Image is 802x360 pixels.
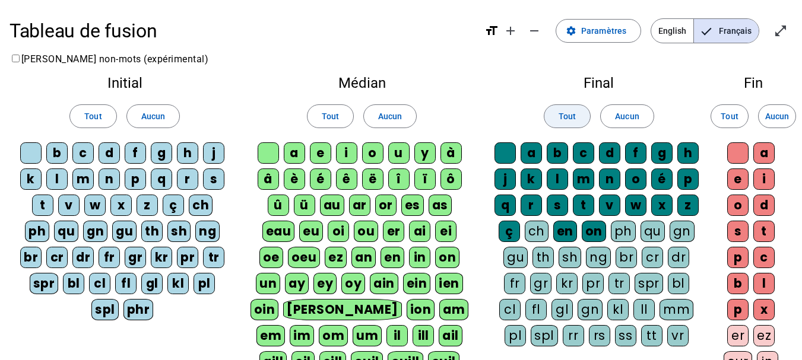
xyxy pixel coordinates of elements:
[615,109,639,123] span: Aucun
[439,325,462,346] div: ail
[99,168,120,190] div: n
[328,221,349,242] div: oi
[553,221,577,242] div: en
[177,142,198,164] div: h
[299,221,323,242] div: eu
[322,109,339,123] span: Tout
[9,53,208,65] label: [PERSON_NAME] non-mots (expérimental)
[58,195,80,216] div: v
[522,19,546,43] button: Diminuer la taille de la police
[439,299,468,320] div: am
[615,325,636,346] div: ss
[435,221,457,242] div: ei
[566,26,576,36] mat-icon: settings
[177,247,198,268] div: pr
[177,168,198,190] div: r
[599,168,620,190] div: n
[195,221,220,242] div: ng
[386,325,408,346] div: il
[310,168,331,190] div: é
[556,273,578,294] div: kr
[660,299,693,320] div: mm
[112,221,137,242] div: gu
[721,109,738,123] span: Tout
[525,221,549,242] div: ch
[141,109,165,123] span: Aucun
[115,273,137,294] div: fl
[83,221,107,242] div: gn
[727,325,749,346] div: er
[259,247,283,268] div: oe
[641,221,665,242] div: qu
[651,168,673,190] div: é
[586,247,611,268] div: ng
[633,299,655,320] div: ll
[388,168,410,190] div: î
[727,247,749,268] div: p
[249,76,474,90] h2: Médian
[353,325,382,346] div: um
[670,221,695,242] div: gn
[32,195,53,216] div: t
[677,168,699,190] div: p
[499,19,522,43] button: Augmenter la taille de la police
[499,299,521,320] div: cl
[125,142,146,164] div: f
[362,168,383,190] div: ë
[137,195,158,216] div: z
[194,273,215,294] div: pl
[599,142,620,164] div: d
[530,273,551,294] div: gr
[123,299,154,320] div: phr
[547,195,568,216] div: s
[525,299,547,320] div: fl
[521,142,542,164] div: a
[336,168,357,190] div: ê
[642,247,663,268] div: cr
[753,168,775,190] div: i
[711,104,749,128] button: Tout
[141,273,163,294] div: gl
[378,109,402,123] span: Aucun
[288,247,321,268] div: oeu
[589,325,610,346] div: rs
[435,273,463,294] div: ien
[753,273,775,294] div: l
[573,168,594,190] div: m
[151,168,172,190] div: q
[99,142,120,164] div: d
[20,247,42,268] div: br
[256,273,280,294] div: un
[625,195,646,216] div: w
[268,195,289,216] div: û
[727,221,749,242] div: s
[505,325,526,346] div: pl
[409,247,430,268] div: in
[694,19,759,43] span: Français
[753,247,775,268] div: c
[290,325,314,346] div: im
[503,247,528,268] div: gu
[440,142,462,164] div: à
[581,24,626,38] span: Paramètres
[440,168,462,190] div: ô
[521,168,542,190] div: k
[532,247,554,268] div: th
[354,221,378,242] div: ou
[503,24,518,38] mat-icon: add
[727,195,749,216] div: o
[46,168,68,190] div: l
[151,247,172,268] div: kr
[258,168,279,190] div: â
[72,168,94,190] div: m
[167,273,189,294] div: kl
[110,195,132,216] div: x
[667,325,689,346] div: vr
[25,221,49,242] div: ph
[325,247,347,268] div: ez
[91,299,119,320] div: spl
[727,299,749,320] div: p
[383,221,404,242] div: er
[413,325,434,346] div: ill
[559,247,581,268] div: sh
